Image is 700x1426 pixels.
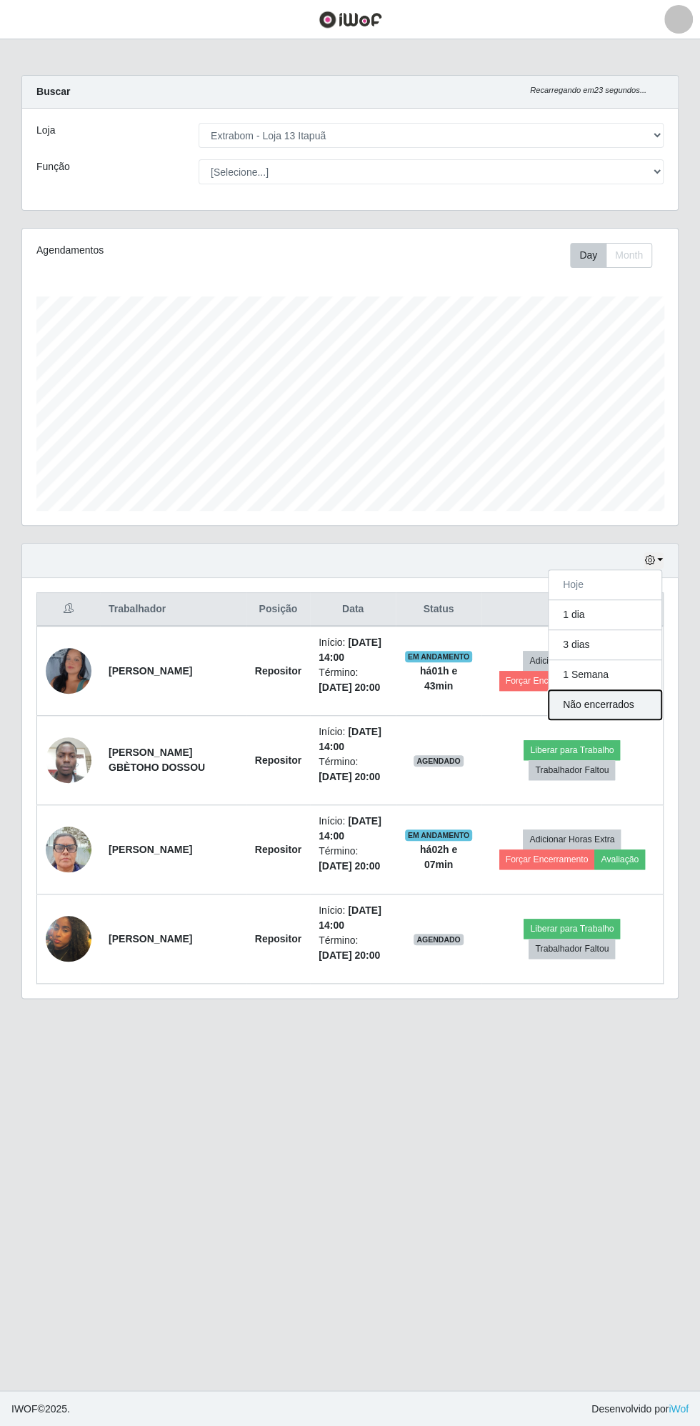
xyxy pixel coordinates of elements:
time: [DATE] 20:00 [319,949,380,961]
span: EM ANDAMENTO [405,829,473,841]
strong: há 01 h e 43 min [420,665,457,692]
label: Função [36,159,70,174]
span: Desenvolvido por [591,1401,689,1416]
strong: há 02 h e 07 min [420,844,457,870]
time: [DATE] 20:00 [319,771,380,782]
i: Recarregando em 23 segundos... [530,86,646,94]
th: Trabalhador [100,593,246,627]
img: 1747661300950.jpeg [46,729,91,790]
th: Posição [246,593,310,627]
li: Término: [319,754,387,784]
li: Início: [319,635,387,665]
button: Day [570,243,606,268]
time: [DATE] 20:00 [319,682,380,693]
span: AGENDADO [414,755,464,767]
img: CoreUI Logo [319,11,382,29]
li: Início: [319,814,387,844]
button: 3 dias [549,630,661,660]
button: Trabalhador Faltou [529,760,615,780]
time: [DATE] 14:00 [319,637,381,663]
time: [DATE] 14:00 [319,726,381,752]
th: Opções [481,593,664,627]
label: Loja [36,123,55,138]
span: IWOF [11,1402,38,1414]
a: iWof [669,1402,689,1414]
span: © 2025 . [11,1401,70,1416]
strong: [PERSON_NAME] [109,933,192,944]
strong: Repositor [255,665,301,677]
img: 1758642125659.jpeg [46,898,91,979]
button: 1 dia [549,600,661,630]
button: Month [606,243,652,268]
strong: Repositor [255,754,301,766]
span: AGENDADO [414,934,464,945]
span: EM ANDAMENTO [405,651,473,662]
strong: Buscar [36,86,70,97]
li: Início: [319,903,387,933]
button: Adicionar Horas Extra [523,829,621,849]
li: Início: [319,724,387,754]
button: Forçar Encerramento [499,671,595,691]
button: Adicionar Horas Extra [523,651,621,671]
img: 1742598450745.jpeg [46,622,91,721]
button: Avaliação [594,849,645,869]
li: Término: [319,665,387,695]
button: Liberar para Trabalho [524,740,620,760]
div: Agendamentos [36,243,285,258]
time: [DATE] 14:00 [319,815,381,842]
button: Trabalhador Faltou [529,939,615,959]
time: [DATE] 20:00 [319,860,380,872]
strong: [PERSON_NAME] [109,665,192,677]
button: Forçar Encerramento [499,849,595,869]
time: [DATE] 14:00 [319,904,381,931]
strong: Repositor [255,933,301,944]
img: 1756383410841.jpeg [46,819,91,879]
strong: Repositor [255,844,301,855]
strong: [PERSON_NAME] [109,844,192,855]
th: Data [310,593,396,627]
button: Não encerrados [549,690,661,719]
button: Hoje [549,570,661,600]
th: Status [396,593,481,627]
li: Término: [319,844,387,874]
button: 1 Semana [549,660,661,690]
div: Toolbar with button groups [570,243,664,268]
li: Término: [319,933,387,963]
strong: [PERSON_NAME] GBÈTOHO DOSSOU [109,747,205,773]
div: First group [570,243,652,268]
button: Liberar para Trabalho [524,919,620,939]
